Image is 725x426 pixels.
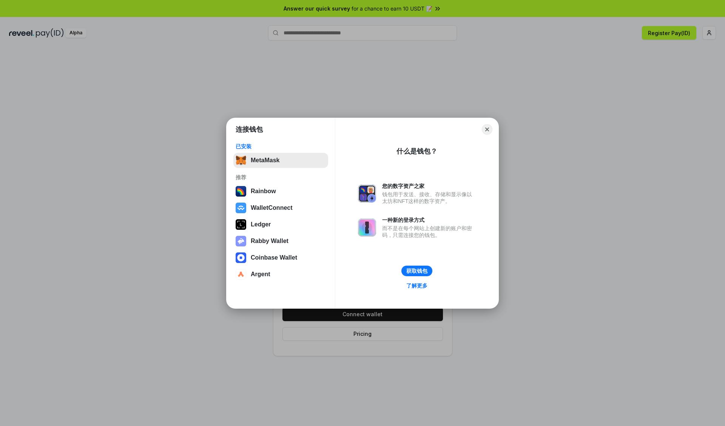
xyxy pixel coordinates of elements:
[236,219,246,230] img: svg+xml,%3Csvg%20xmlns%3D%22http%3A%2F%2Fwww.w3.org%2F2000%2Fsvg%22%20width%3D%2228%22%20height%3...
[382,183,476,189] div: 您的数字资产之家
[233,200,328,215] button: WalletConnect
[236,203,246,213] img: svg+xml,%3Csvg%20width%3D%2228%22%20height%3D%2228%22%20viewBox%3D%220%200%2028%2028%22%20fill%3D...
[251,221,271,228] div: Ledger
[482,124,492,135] button: Close
[236,174,326,181] div: 推荐
[358,218,376,237] img: svg+xml,%3Csvg%20xmlns%3D%22http%3A%2F%2Fwww.w3.org%2F2000%2Fsvg%22%20fill%3D%22none%22%20viewBox...
[396,147,437,156] div: 什么是钱包？
[406,268,427,274] div: 获取钱包
[251,188,276,195] div: Rainbow
[236,143,326,150] div: 已安装
[382,225,476,238] div: 而不是在每个网站上创建新的账户和密码，只需连接您的钱包。
[251,254,297,261] div: Coinbase Wallet
[382,217,476,223] div: 一种新的登录方式
[236,125,263,134] h1: 连接钱包
[236,186,246,197] img: svg+xml,%3Csvg%20width%3D%22120%22%20height%3D%22120%22%20viewBox%3D%220%200%20120%20120%22%20fil...
[358,185,376,203] img: svg+xml,%3Csvg%20xmlns%3D%22http%3A%2F%2Fwww.w3.org%2F2000%2Fsvg%22%20fill%3D%22none%22%20viewBox...
[251,205,293,211] div: WalletConnect
[236,236,246,246] img: svg+xml,%3Csvg%20xmlns%3D%22http%3A%2F%2Fwww.w3.org%2F2000%2Fsvg%22%20fill%3D%22none%22%20viewBox...
[251,157,279,164] div: MetaMask
[236,269,246,280] img: svg+xml,%3Csvg%20width%3D%2228%22%20height%3D%2228%22%20viewBox%3D%220%200%2028%2028%22%20fill%3D...
[382,191,476,205] div: 钱包用于发送、接收、存储和显示像以太坊和NFT这样的数字资产。
[406,282,427,289] div: 了解更多
[402,281,432,291] a: 了解更多
[233,184,328,199] button: Rainbow
[233,153,328,168] button: MetaMask
[401,266,432,276] button: 获取钱包
[251,271,270,278] div: Argent
[251,238,288,245] div: Rabby Wallet
[233,267,328,282] button: Argent
[236,252,246,263] img: svg+xml,%3Csvg%20width%3D%2228%22%20height%3D%2228%22%20viewBox%3D%220%200%2028%2028%22%20fill%3D...
[236,155,246,166] img: svg+xml,%3Csvg%20fill%3D%22none%22%20height%3D%2233%22%20viewBox%3D%220%200%2035%2033%22%20width%...
[233,217,328,232] button: Ledger
[233,250,328,265] button: Coinbase Wallet
[233,234,328,249] button: Rabby Wallet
